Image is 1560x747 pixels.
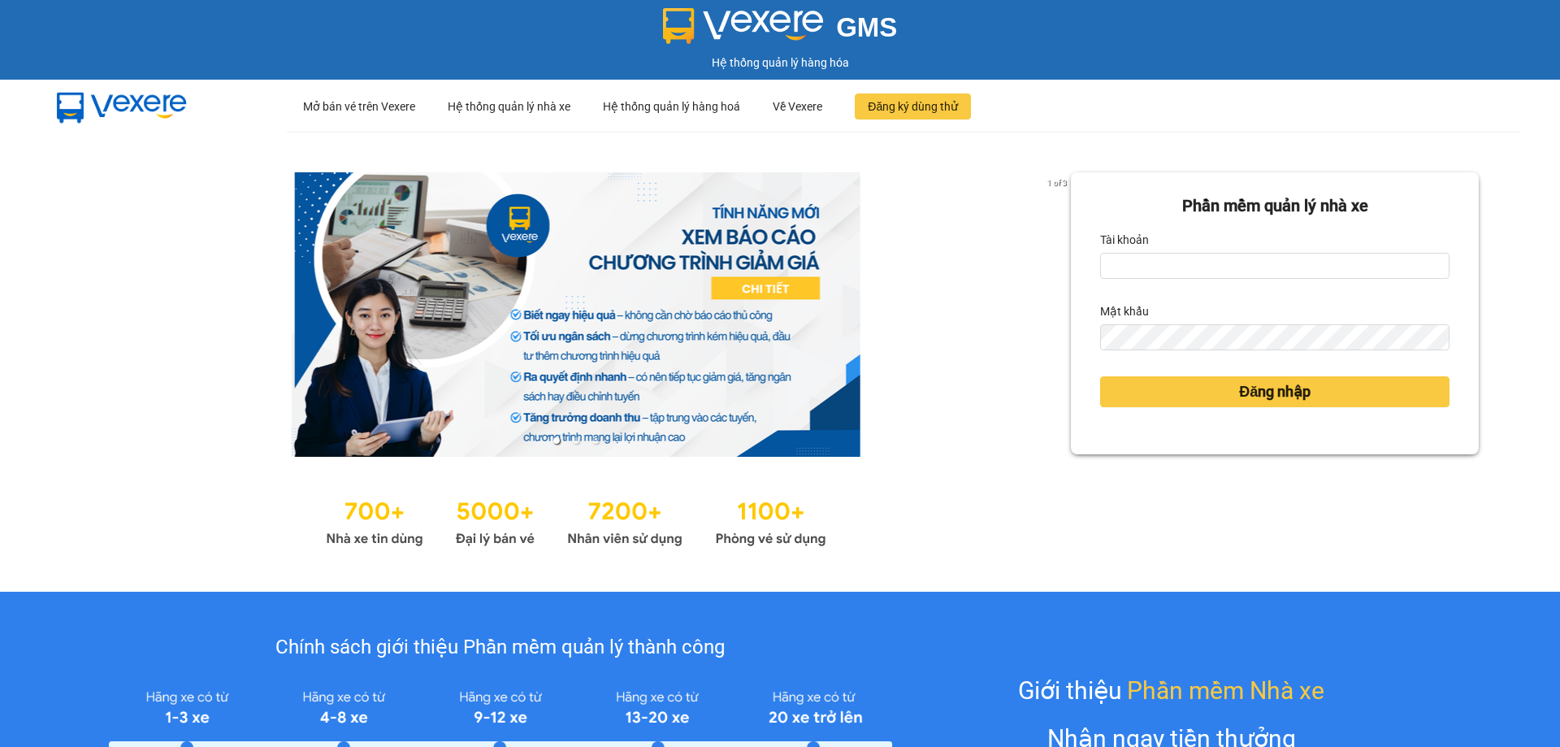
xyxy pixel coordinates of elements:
[41,80,203,133] img: mbUUG5Q.png
[1100,376,1449,407] button: Đăng nhập
[1018,671,1324,710] div: Giới thiệu
[4,54,1556,72] div: Hệ thống quản lý hàng hóa
[1100,253,1449,279] input: Tài khoản
[663,24,898,37] a: GMS
[1127,671,1324,710] span: Phần mềm Nhà xe
[1100,324,1449,350] input: Mật khẩu
[1048,172,1071,457] button: next slide / item
[448,80,570,132] div: Hệ thống quản lý nhà xe
[1100,227,1149,253] label: Tài khoản
[109,632,891,663] div: Chính sách giới thiệu Phần mềm quản lý thành công
[773,80,822,132] div: Về Vexere
[81,172,104,457] button: previous slide / item
[1042,172,1071,193] p: 1 of 3
[303,80,415,132] div: Mở bán vé trên Vexere
[553,437,560,444] li: slide item 1
[1239,380,1311,403] span: Đăng nhập
[603,80,740,132] div: Hệ thống quản lý hàng hoá
[868,98,958,115] span: Đăng ký dùng thử
[1100,193,1449,219] div: Phần mềm quản lý nhà xe
[855,93,971,119] button: Đăng ký dùng thử
[573,437,579,444] li: slide item 2
[592,437,599,444] li: slide item 3
[663,8,824,44] img: logo 2
[326,489,826,551] img: Statistics.png
[1100,298,1149,324] label: Mật khẩu
[836,12,897,42] span: GMS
